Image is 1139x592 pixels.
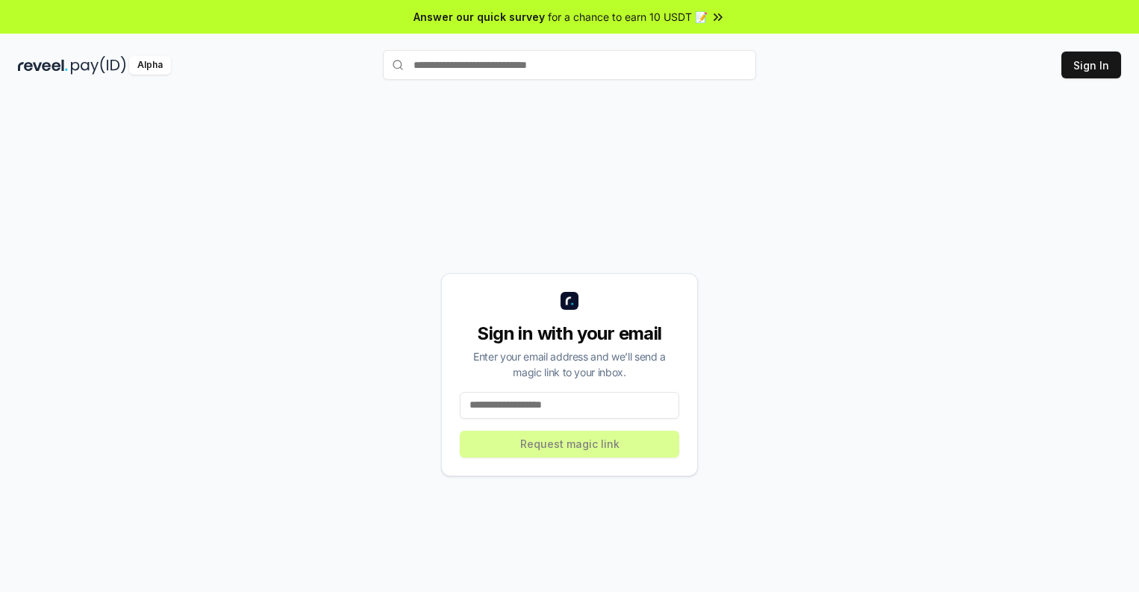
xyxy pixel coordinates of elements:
[129,56,171,75] div: Alpha
[460,349,679,380] div: Enter your email address and we’ll send a magic link to your inbox.
[460,322,679,346] div: Sign in with your email
[561,292,578,310] img: logo_small
[18,56,68,75] img: reveel_dark
[1061,52,1121,78] button: Sign In
[71,56,126,75] img: pay_id
[548,9,708,25] span: for a chance to earn 10 USDT 📝
[414,9,545,25] span: Answer our quick survey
